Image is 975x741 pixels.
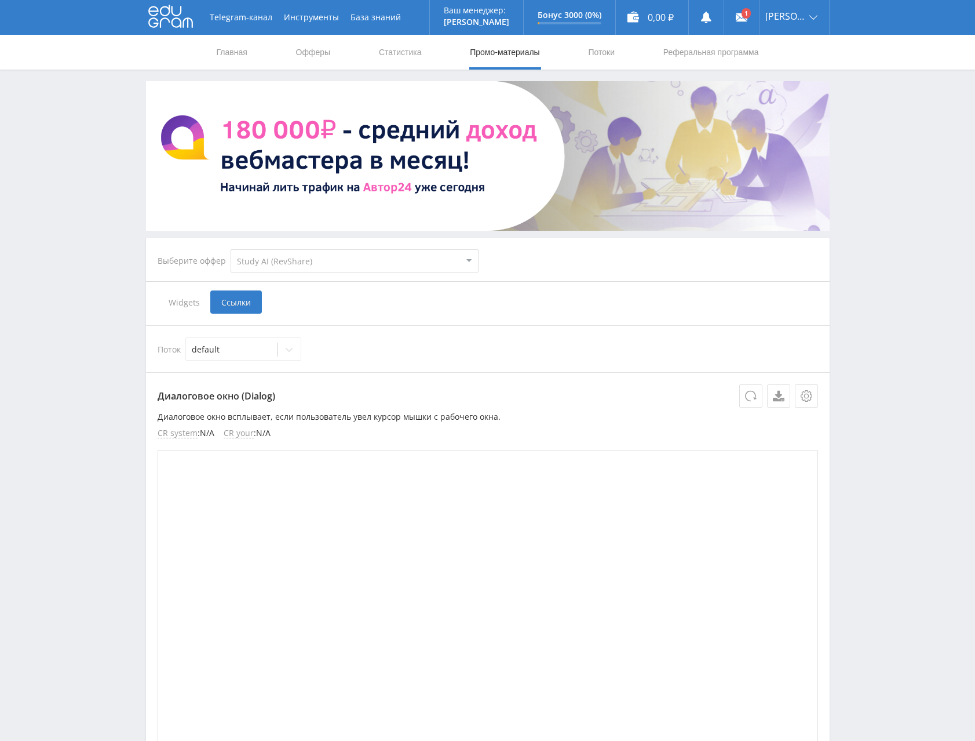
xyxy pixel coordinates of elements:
p: Ваш менеджер: [444,6,509,15]
li: : N/A [224,428,271,438]
li: : N/A [158,428,214,438]
span: Widgets [158,290,210,314]
a: Статистика [378,35,423,70]
span: Ссылки [210,290,262,314]
div: Выберите оффер [158,256,231,266]
p: Диалоговое окно всплывает, если пользователь увел курсор мышки с рабочего окна. [158,412,818,422]
a: Главная [216,35,249,70]
p: Диалоговое окно (Dialog) [158,384,818,408]
img: BannerAvtor24 [146,81,830,231]
p: [PERSON_NAME] [444,17,509,27]
span: CR your [224,428,254,438]
span: CR system [158,428,198,438]
a: Реферальная программа [662,35,760,70]
a: Скачать [767,384,790,408]
span: [PERSON_NAME] [765,12,806,21]
button: Настройки [795,384,818,408]
div: Поток [158,337,818,361]
a: Офферы [295,35,332,70]
a: Промо-материалы [469,35,541,70]
a: Потоки [587,35,616,70]
button: Обновить [739,384,762,408]
p: Бонус 3000 (0%) [538,10,601,20]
